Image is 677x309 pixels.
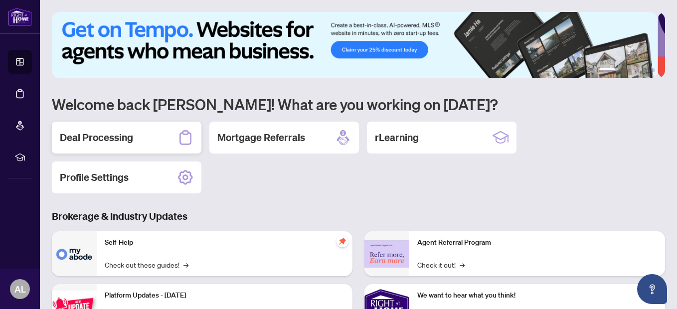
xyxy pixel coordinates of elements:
img: Agent Referral Program [364,240,409,268]
a: Check out these guides!→ [105,259,188,270]
h2: Deal Processing [60,131,133,145]
p: Platform Updates - [DATE] [105,290,344,301]
button: 6 [651,68,655,72]
img: logo [8,7,32,26]
span: AL [14,282,26,296]
button: 5 [643,68,647,72]
h2: rLearning [375,131,419,145]
button: Open asap [637,274,667,304]
button: 2 [619,68,623,72]
img: Self-Help [52,231,97,276]
h3: Brokerage & Industry Updates [52,209,665,223]
button: 3 [627,68,631,72]
p: Self-Help [105,237,344,248]
h1: Welcome back [PERSON_NAME]! What are you working on [DATE]? [52,95,665,114]
h2: Profile Settings [60,170,129,184]
h2: Mortgage Referrals [217,131,305,145]
span: pushpin [337,235,348,247]
span: → [460,259,465,270]
p: Agent Referral Program [417,237,657,248]
button: 1 [599,68,615,72]
p: We want to hear what you think! [417,290,657,301]
a: Check it out!→ [417,259,465,270]
img: Slide 0 [52,12,658,78]
button: 4 [635,68,639,72]
span: → [183,259,188,270]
